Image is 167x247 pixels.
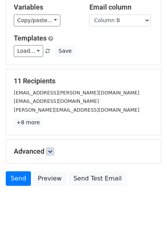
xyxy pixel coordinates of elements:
a: +8 more [14,118,42,127]
a: Load... [14,45,43,57]
small: [EMAIL_ADDRESS][DOMAIN_NAME] [14,98,99,104]
h5: Advanced [14,147,153,156]
iframe: Chat Widget [129,210,167,247]
h5: 11 Recipients [14,77,153,85]
a: Templates [14,34,47,42]
button: Save [55,45,75,57]
h5: Variables [14,3,78,11]
h5: Email column [89,3,154,11]
small: [EMAIL_ADDRESS][PERSON_NAME][DOMAIN_NAME] [14,90,139,96]
small: [PERSON_NAME][EMAIL_ADDRESS][DOMAIN_NAME] [14,107,139,113]
a: Send Test Email [68,171,126,186]
a: Preview [33,171,66,186]
a: Send [6,171,31,186]
a: Copy/paste... [14,15,60,26]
